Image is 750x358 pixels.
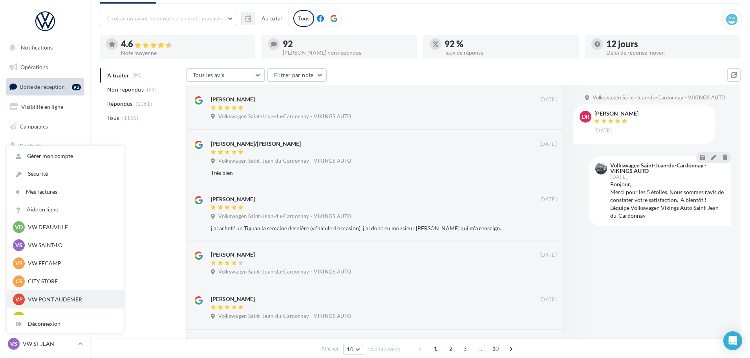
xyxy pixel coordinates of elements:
span: [DATE] [540,252,557,259]
a: Boîte de réception92 [5,78,86,95]
span: Notifications [21,44,53,51]
div: [PERSON_NAME]/[PERSON_NAME] [211,140,301,148]
p: VW FECAMP [28,259,114,267]
span: Tous les avis [193,72,225,78]
span: Volkswagen Saint-Jean-du-Cardonnay - VIKINGS AUTO [218,113,351,120]
div: Taux de réponse [445,50,573,55]
div: [PERSON_NAME] [211,295,255,303]
div: Bonjour, Merci pour les 5 étoiles. Nous sommes ravis de constater votre satisfaction. A bientôt !... [610,180,725,220]
span: [DATE] [540,141,557,148]
span: 2 [445,342,457,355]
span: Volkswagen Saint-Jean-du-Cardonnay - VIKINGS AUTO [218,313,351,320]
button: Choisir un point de vente ou un code magasin [100,12,237,25]
div: [PERSON_NAME] [211,95,255,103]
div: Open Intercom Messenger [723,331,742,350]
span: 10 [347,346,353,352]
a: Médiathèque [5,157,86,174]
span: 1 [429,342,442,355]
span: 10 [489,342,502,355]
a: Campagnes DataOnDemand [5,222,86,246]
span: VS [10,340,17,348]
button: 10 [343,344,363,355]
span: 3 [459,342,471,355]
span: Opérations [20,64,48,70]
span: VL [16,314,22,321]
div: Très bien [211,169,506,177]
div: Note moyenne [121,50,249,56]
span: (94) [147,86,157,93]
span: Répondus [107,100,133,108]
div: [PERSON_NAME] [211,251,255,259]
span: VF [15,259,22,267]
span: (1061) [135,101,152,107]
div: Délai de réponse moyen [606,50,734,55]
div: Déconnexion [7,315,124,333]
a: PLV et print personnalisable [5,196,86,219]
div: Volkswagen Saint-Jean-du-Cardonnay - VIKINGS AUTO [610,163,723,174]
span: DR [582,113,589,121]
span: (1155) [122,115,139,121]
a: Contacts [5,138,86,154]
p: VW LISIEUX [28,314,114,321]
span: [DATE] [540,296,557,303]
p: VW DEAUVILLE [28,223,114,231]
span: ... [474,342,487,355]
a: Mes factures [7,183,124,201]
button: Notifications [5,39,82,56]
span: VD [15,223,23,231]
p: VW ST JEAN [23,340,75,348]
div: 92 [283,40,411,48]
button: Tous les avis [186,68,265,82]
div: 4.6 [121,40,249,49]
button: Au total [241,12,289,25]
span: Boîte de réception [20,83,65,90]
span: Non répondus [107,86,144,94]
p: CITY STORE [28,277,114,285]
button: Filtrer par note [267,68,327,82]
div: 12 jours [606,40,734,48]
div: Tous [293,10,314,27]
span: résultats/page [368,345,400,352]
span: VS [15,241,22,249]
div: [PERSON_NAME] [595,111,638,116]
span: VP [15,296,23,303]
span: Volkswagen Saint-Jean-du-Cardonnay - VIKINGS AUTO [218,213,351,220]
span: Visibilité en ligne [21,103,63,110]
span: Campagnes [20,123,48,129]
span: Tous [107,114,119,122]
div: 92 [72,84,81,90]
span: Choisir un point de vente ou un code magasin [106,15,223,22]
span: CS [16,277,22,285]
span: Afficher [321,345,339,352]
span: [DATE] [610,174,627,180]
span: Volkswagen Saint-Jean-du-Cardonnay - VIKINGS AUTO [218,268,351,275]
div: 92 % [445,40,573,48]
a: Visibilité en ligne [5,99,86,115]
span: [DATE] [540,196,557,203]
a: Gérer mon compte [7,147,124,165]
a: VS VW ST JEAN [6,336,84,351]
a: Aide en ligne [7,201,124,218]
a: Campagnes [5,118,86,135]
span: Contacts [20,142,42,149]
span: [DATE] [540,96,557,103]
a: Opérations [5,59,86,75]
a: Sécurité [7,165,124,183]
button: Au total [255,12,289,25]
div: [PERSON_NAME] [211,195,255,203]
span: Volkswagen Saint-Jean-du-Cardonnay - VIKINGS AUTO [218,158,351,165]
p: VW SAINT-LO [28,241,114,249]
span: [DATE] [595,127,612,134]
div: j'ai acheté un Tiguan la semaine dernière (véhicule d'occasion), j'ai donc eu monsieur [PERSON_NA... [211,224,506,232]
div: [PERSON_NAME] non répondus [283,50,411,55]
a: Calendrier [5,177,86,193]
span: Volkswagen Saint-Jean-du-Cardonnay - VIKINGS AUTO [593,94,725,101]
p: VW PONT AUDEMER [28,296,114,303]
